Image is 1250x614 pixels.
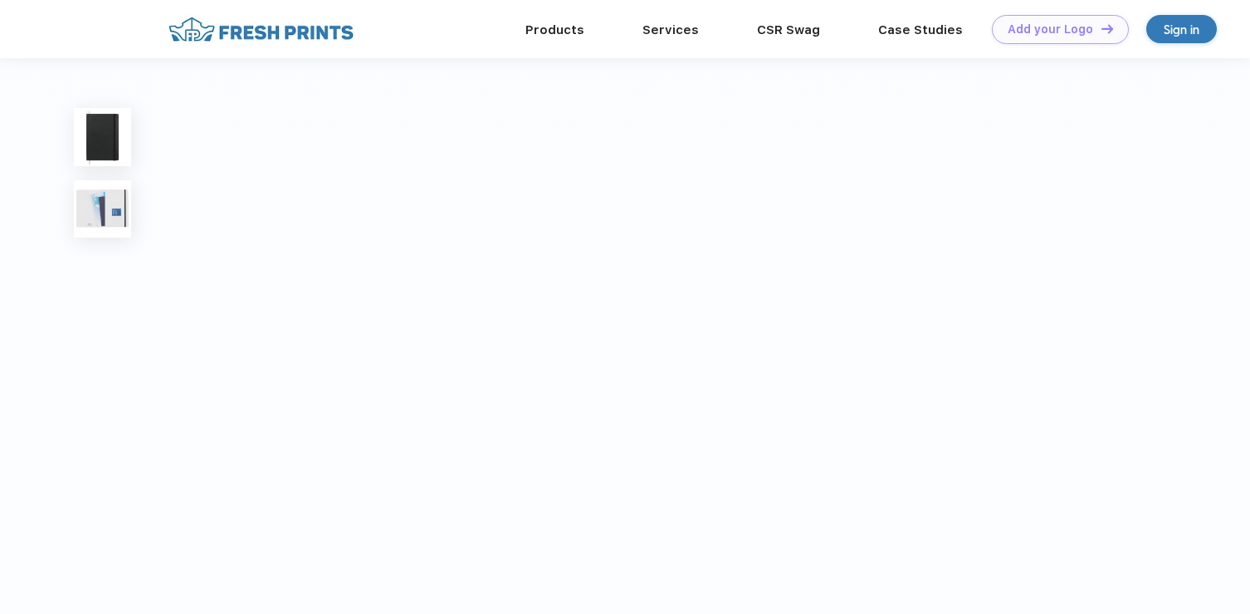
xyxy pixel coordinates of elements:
a: Products [525,22,584,37]
div: Add your Logo [1008,22,1093,37]
img: func=resize&h=100 [74,180,131,238]
div: Sign in [1164,20,1199,39]
img: fo%20logo%202.webp [164,15,359,44]
a: Sign in [1146,15,1217,43]
img: DT [1101,24,1113,33]
img: func=resize&h=100 [74,108,131,165]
